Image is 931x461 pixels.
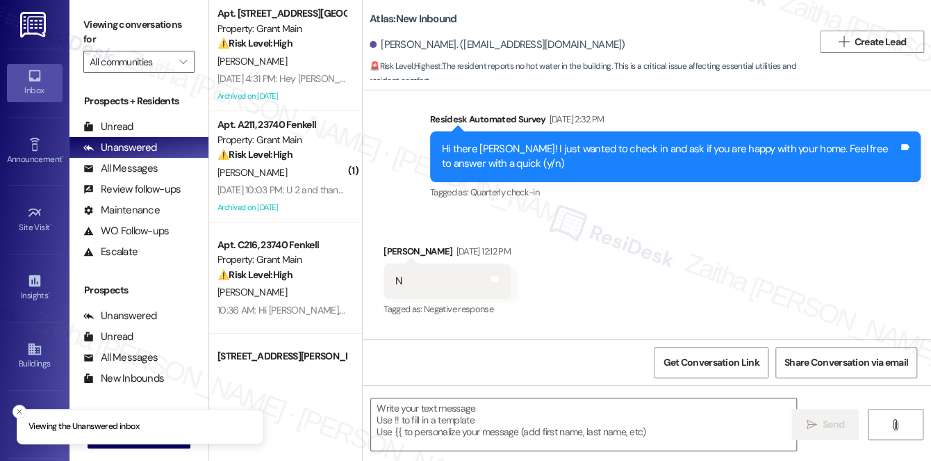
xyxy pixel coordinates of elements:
[217,184,434,196] div: [DATE] 10:03 PM: U 2 and thanks again 4 reaching out.
[217,349,346,364] div: [STREET_ADDRESS][PERSON_NAME]
[217,268,293,281] strong: ⚠️ Risk Level: High
[83,309,157,323] div: Unanswered
[217,37,293,49] strong: ⚠️ Risk Level: High
[453,244,511,259] div: [DATE] 12:12 PM
[838,36,848,47] i: 
[83,14,195,51] label: Viewing conversations for
[7,64,63,102] a: Inbox
[50,220,52,230] span: •
[855,35,906,49] span: Create Lead
[83,203,160,218] div: Maintenance
[217,72,812,85] div: [DATE] 4:31 PM: Hey [PERSON_NAME] sorry to interrupt your [DATE] but I was informed someone would...
[823,417,844,432] span: Send
[430,112,921,131] div: Residesk Automated Survey
[654,347,768,378] button: Get Conversation Link
[217,22,346,36] div: Property: Grant Main
[890,419,900,430] i: 
[83,182,181,197] div: Review follow-ups
[806,419,816,430] i: 
[217,238,346,252] div: Apt. C216, 23740 Fenkell
[442,142,898,172] div: Hi there [PERSON_NAME]! I just wanted to check in and ask if you are happy with your home. Feel f...
[90,51,172,73] input: All communities
[20,12,49,38] img: ResiDesk Logo
[7,406,63,444] a: Leads
[424,303,493,315] span: Negative response
[217,133,346,147] div: Property: Grant Main
[217,286,287,298] span: [PERSON_NAME]
[820,31,924,53] button: Create Lead
[395,274,402,289] div: N
[217,148,293,161] strong: ⚠️ Risk Level: High
[784,355,908,370] span: Share Conversation via email
[69,283,208,298] div: Prospects
[83,330,133,344] div: Unread
[384,299,511,319] div: Tagged as:
[216,88,347,105] div: Archived on [DATE]
[83,371,164,386] div: New Inbounds
[83,120,133,134] div: Unread
[83,140,157,155] div: Unanswered
[7,337,63,375] a: Buildings
[430,182,921,202] div: Tagged as:
[69,94,208,108] div: Prospects + Residents
[217,118,346,132] div: Apt. A211, 23740 Fenkell
[7,201,63,238] a: Site Visit •
[546,112,604,127] div: [DATE] 2:32 PM
[663,355,759,370] span: Get Conversation Link
[83,245,138,259] div: Escalate
[217,6,346,21] div: Apt. [STREET_ADDRESS][GEOGRAPHIC_DATA][PERSON_NAME][STREET_ADDRESS][PERSON_NAME],
[7,269,63,307] a: Insights •
[370,60,441,72] strong: 🚨 Risk Level: Highest
[775,347,917,378] button: Share Conversation via email
[470,186,539,198] span: Quarterly check-in
[217,166,287,179] span: [PERSON_NAME]
[217,252,346,267] div: Property: Grant Main
[62,152,64,162] span: •
[216,199,347,216] div: Archived on [DATE]
[179,56,187,67] i: 
[370,59,813,89] span: : The resident reports no hot water in the building. This is a critical issue affecting essential...
[217,55,287,67] span: [PERSON_NAME]
[791,409,859,440] button: Send
[28,421,139,433] p: Viewing the Unanswered inbox
[370,38,625,52] div: [PERSON_NAME]. ([EMAIL_ADDRESS][DOMAIN_NAME])
[83,350,158,365] div: All Messages
[13,405,26,419] button: Close toast
[370,12,456,26] b: Atlas: New Inbound
[384,244,511,264] div: [PERSON_NAME]
[83,224,169,238] div: WO Follow-ups
[83,161,158,176] div: All Messages
[48,289,50,298] span: •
